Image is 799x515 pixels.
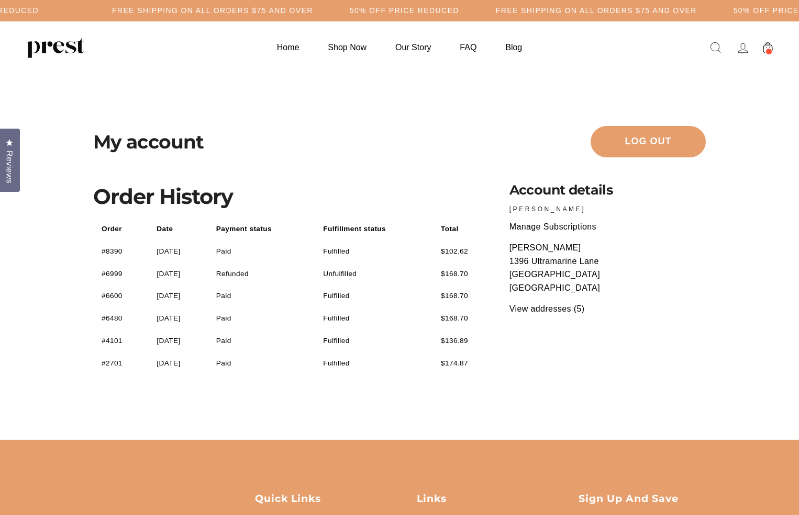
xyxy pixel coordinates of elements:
td: $102.62 [433,241,497,262]
span: Reviews [3,151,16,184]
p: [PERSON_NAME] [509,204,706,214]
td: [DATE] [149,263,207,285]
td: Fulfilled [315,285,432,307]
h2: Order History [93,184,498,210]
p: Sign up and save [579,492,706,506]
a: FAQ [447,37,490,58]
h5: 50% OFF PRICE REDUCED [350,6,459,15]
th: Date [149,218,207,240]
td: Paid [208,241,315,262]
h3: Account details [509,184,706,197]
td: $168.70 [433,285,497,307]
td: Fulfilled [315,307,432,329]
td: Fulfilled [315,352,432,374]
a: #6480 [102,314,123,322]
a: Manage Subscriptions [509,222,596,231]
h5: Free Shipping on all orders $75 and over [496,6,697,15]
p: Quick Links [255,492,382,506]
td: Paid [208,307,315,329]
ul: Primary [264,37,535,58]
h1: My account [93,132,591,151]
a: Shop Now [315,37,380,58]
td: Paid [208,330,315,352]
td: Fulfilled [315,241,432,262]
th: Order [94,218,148,240]
td: Unfulfilled [315,263,432,285]
td: $168.70 [433,307,497,329]
td: Refunded [208,263,315,285]
td: [DATE] [149,285,207,307]
a: #6600 [102,292,123,300]
td: [DATE] [149,241,207,262]
td: [DATE] [149,307,207,329]
td: $168.70 [433,263,497,285]
img: PREST ORGANICS [26,37,84,58]
th: Fulfillment status [315,218,432,240]
td: Fulfilled [315,330,432,352]
a: #6999 [102,270,123,278]
td: [DATE] [149,330,207,352]
td: [DATE] [149,352,207,374]
a: Our Story [382,37,444,58]
a: #4101 [102,337,123,345]
th: Total [433,218,497,240]
a: View addresses (5) [509,304,585,313]
a: #2701 [102,359,123,367]
p: [PERSON_NAME] 1396 Ultramarine Lane [GEOGRAPHIC_DATA] [GEOGRAPHIC_DATA] [509,241,706,294]
a: Home [264,37,313,58]
th: Payment status [208,218,315,240]
td: Paid [208,285,315,307]
a: #8390 [102,247,123,255]
td: $174.87 [433,352,497,374]
a: Blog [492,37,535,58]
a: Log out [591,126,706,157]
td: Paid [208,352,315,374]
p: Links [417,492,544,506]
td: $136.89 [433,330,497,352]
h5: Free Shipping on all orders $75 and over [112,6,313,15]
